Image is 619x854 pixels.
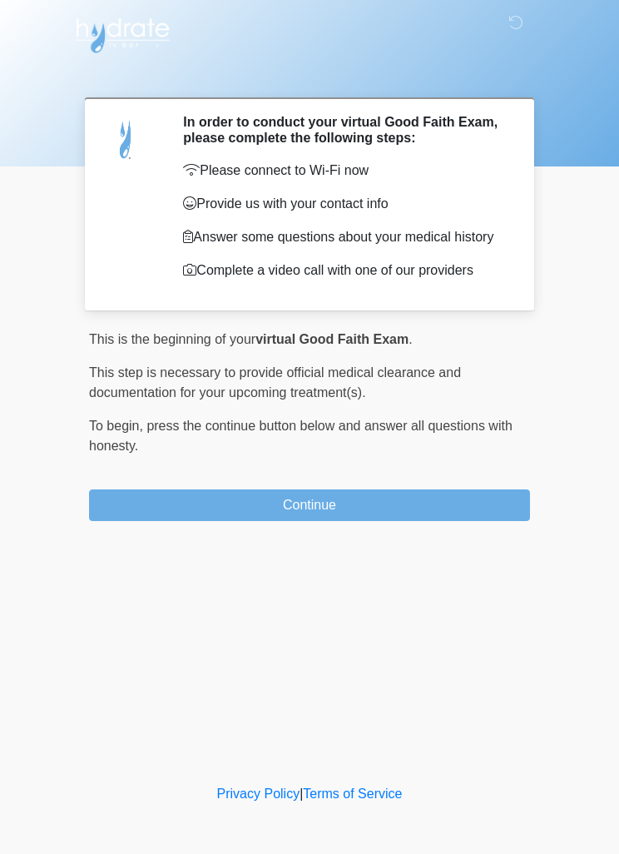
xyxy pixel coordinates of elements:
img: Hydrate IV Bar - Scottsdale Logo [72,12,172,54]
p: Complete a video call with one of our providers [183,261,505,281]
span: This is the beginning of your [89,332,255,346]
strong: virtual Good Faith Exam [255,332,409,346]
p: Answer some questions about your medical history [183,227,505,247]
span: To begin, [89,419,146,433]
img: Agent Avatar [102,114,151,164]
span: . [409,332,412,346]
span: This step is necessary to provide official medical clearance and documentation for your upcoming ... [89,365,461,400]
a: Privacy Policy [217,787,300,801]
h2: In order to conduct your virtual Good Faith Exam, please complete the following steps: [183,114,505,146]
h1: ‎ ‎ ‎ [77,60,542,91]
span: press the continue button below and answer all questions with honesty. [89,419,513,453]
p: Provide us with your contact info [183,194,505,214]
button: Continue [89,489,530,521]
p: Please connect to Wi-Fi now [183,161,505,181]
a: | [300,787,303,801]
a: Terms of Service [303,787,402,801]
